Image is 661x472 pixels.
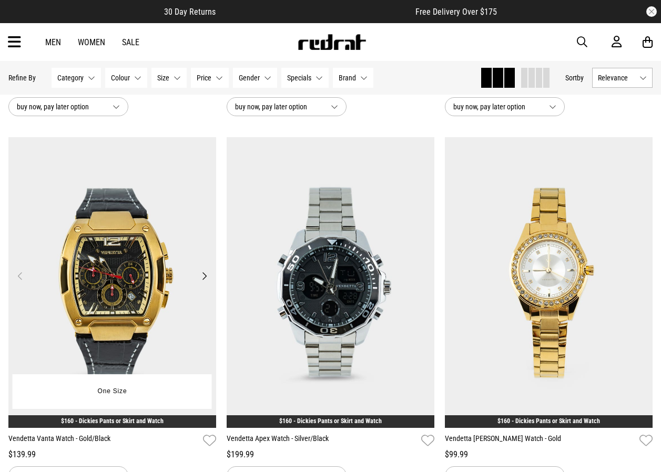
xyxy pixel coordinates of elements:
[339,74,356,82] span: Brand
[105,68,147,88] button: Colour
[227,97,347,116] button: buy now, pay later option
[17,100,104,113] span: buy now, pay later option
[237,6,394,17] iframe: Customer reviews powered by Trustpilot
[239,74,260,82] span: Gender
[78,37,105,47] a: Women
[90,382,135,401] button: One Size
[227,137,434,428] img: Vendetta Apex Watch - Silver/black in Silver
[453,100,541,113] span: buy now, pay later option
[598,74,635,82] span: Relevance
[565,71,584,84] button: Sortby
[235,100,322,113] span: buy now, pay later option
[297,34,367,50] img: Redrat logo
[8,448,216,461] div: $139.99
[191,68,229,88] button: Price
[8,74,36,82] p: Refine By
[197,74,211,82] span: Price
[57,74,84,82] span: Category
[8,137,216,428] img: Vendetta Vanta Watch - Gold/black in Multi
[415,7,497,17] span: Free Delivery Over $175
[445,433,635,448] a: Vendetta [PERSON_NAME] Watch - Gold
[233,68,277,88] button: Gender
[287,74,311,82] span: Specials
[8,97,128,116] button: buy now, pay later option
[151,68,187,88] button: Size
[8,433,199,448] a: Vendetta Vanta Watch - Gold/Black
[227,448,434,461] div: $199.99
[14,270,27,282] button: Previous
[61,417,164,425] a: $160 - Dickies Pants or Skirt and Watch
[445,97,565,116] button: buy now, pay later option
[8,4,40,36] button: Open LiveChat chat widget
[577,74,584,82] span: by
[281,68,329,88] button: Specials
[198,270,211,282] button: Next
[279,417,382,425] a: $160 - Dickies Pants or Skirt and Watch
[52,68,101,88] button: Category
[164,7,216,17] span: 30 Day Returns
[111,74,130,82] span: Colour
[445,137,653,428] img: Vendetta Celeste Watch - Gold in Gold
[497,417,600,425] a: $160 - Dickies Pants or Skirt and Watch
[227,433,417,448] a: Vendetta Apex Watch - Silver/Black
[592,68,653,88] button: Relevance
[122,37,139,47] a: Sale
[45,37,61,47] a: Men
[333,68,373,88] button: Brand
[445,448,653,461] div: $99.99
[157,74,169,82] span: Size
